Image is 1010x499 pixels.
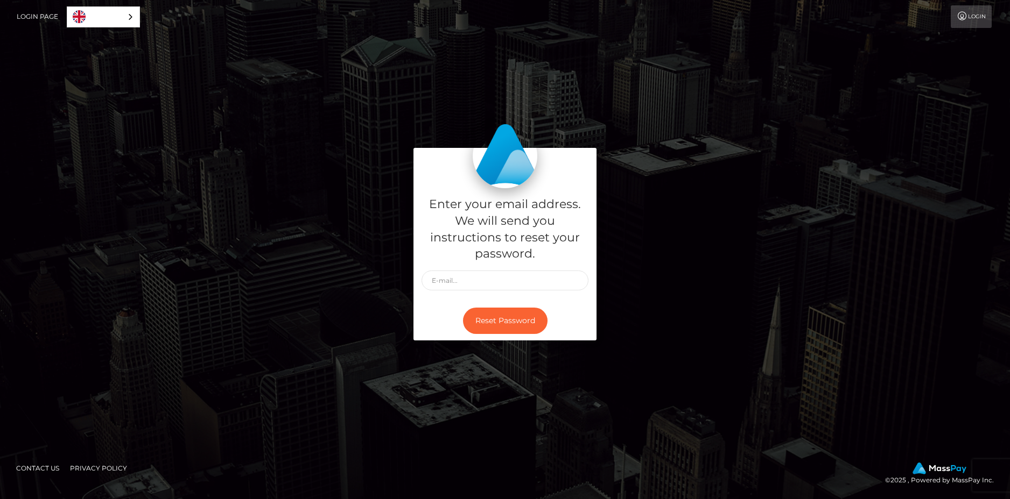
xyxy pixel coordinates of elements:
a: Privacy Policy [66,460,131,476]
img: MassPay Login [473,124,537,188]
div: Language [67,6,140,27]
aside: Language selected: English [67,6,140,27]
img: MassPay [913,462,966,474]
a: Login Page [17,5,58,28]
div: © 2025 , Powered by MassPay Inc. [885,462,1002,486]
a: Login [951,5,992,28]
h5: Enter your email address. We will send you instructions to reset your password. [422,196,588,262]
a: English [67,7,139,27]
input: E-mail... [422,270,588,290]
a: Contact Us [12,460,64,476]
button: Reset Password [463,308,548,334]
